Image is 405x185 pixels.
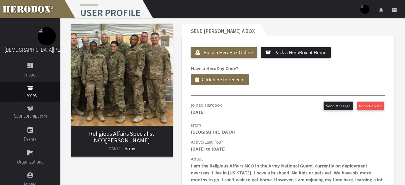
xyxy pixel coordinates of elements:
h3: [PERSON_NAME] [76,130,168,144]
h2: Send [PERSON_NAME] a Box [182,24,260,36]
i: email [392,7,397,13]
b: [GEOGRAPHIC_DATA] [191,129,235,135]
b: [DATE] [191,109,205,115]
p: Active/Last Tour [191,138,385,152]
img: image [71,24,173,126]
button: Click here to redeem [191,74,249,85]
span: Build a HeroBox Online [204,49,253,55]
button: Report Abuse [357,102,384,110]
span: Army [125,146,135,151]
small: BETA [40,115,47,118]
button: Pack a HeroBox at Home [261,47,331,58]
img: image [38,27,56,45]
button: Build a HeroBox Online [191,47,257,58]
p: Joined Herobox [191,102,222,115]
a: [DEMOGRAPHIC_DATA][PERSON_NAME] [5,47,89,53]
span: Click here to redeem [202,76,245,83]
span: CAKU | [109,146,123,151]
b: [DATE] to [DATE] [191,146,226,152]
img: user-image [360,5,369,14]
b: Have a HeroDay Code? [191,66,238,71]
span: Religious Affairs Specialist NCO [89,130,154,144]
span: Pack a HeroBox at Home [274,49,326,55]
button: Send Message [324,102,353,110]
p: From [191,122,385,135]
i: notifications [378,7,384,13]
